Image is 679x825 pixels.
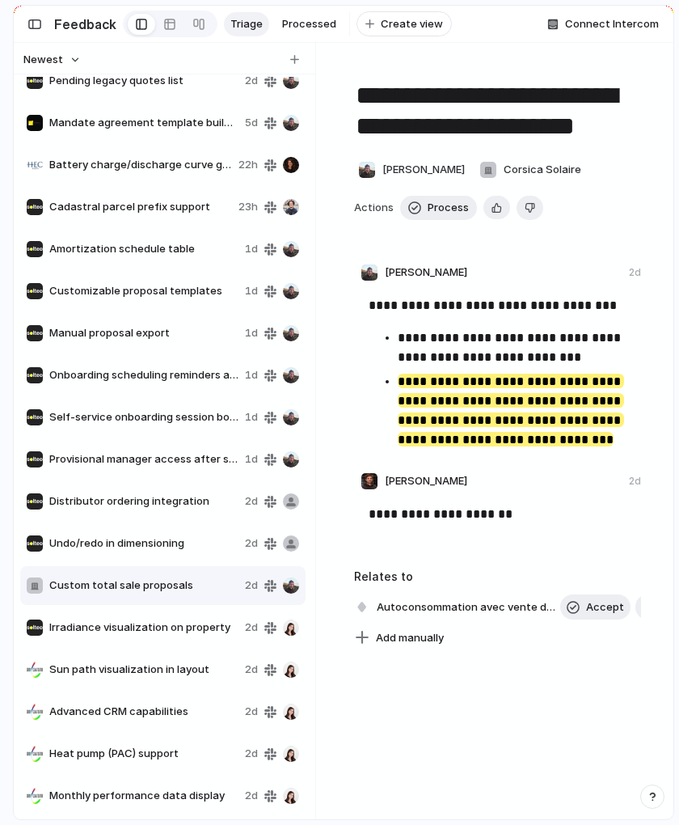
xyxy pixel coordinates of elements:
span: [PERSON_NAME] [385,473,467,489]
button: [PERSON_NAME] [354,157,469,183]
span: Autoconsommation avec vente de surplus pour la [GEOGRAPHIC_DATA] [372,596,565,619]
span: Newest [23,52,63,68]
span: [PERSON_NAME] [385,264,467,281]
button: Corsica Solaire [475,157,585,183]
span: Distributor ordering integration [49,493,238,510]
span: Actions [354,200,394,216]
span: Onboarding scheduling reminders and escalation [49,367,238,383]
div: 2d [629,265,641,280]
span: Create view [381,16,443,32]
span: Monthly performance data display [49,788,238,804]
span: 2d [245,73,258,89]
span: Irradiance visualization on property [49,620,238,636]
span: 2d [245,577,258,594]
span: 2d [245,493,258,510]
a: Triage [224,12,269,36]
div: 2d [629,474,641,489]
span: Amortization schedule table [49,241,238,257]
span: Battery charge/discharge curve graph [49,157,232,173]
span: 1d [245,451,258,467]
button: Delete [517,196,543,220]
span: Heat pump (PAC) support [49,746,238,762]
a: Processed [276,12,343,36]
button: Accept [560,594,630,620]
span: Connect Intercom [565,16,659,32]
span: 22h [238,157,258,173]
span: Cadastral parcel prefix support [49,199,232,215]
span: 2d [245,662,258,678]
span: 2d [245,788,258,804]
button: Process [400,196,477,220]
span: 2d [245,704,258,720]
button: Newest [21,49,83,70]
span: Sun path visualization in layout [49,662,238,678]
span: Provisional manager access after signature [49,451,238,467]
span: 1d [245,367,258,383]
button: Add manually [348,627,450,649]
span: Processed [282,16,336,32]
span: 2d [245,620,258,636]
span: 1d [245,241,258,257]
h2: Feedback [54,15,116,34]
span: Manual proposal export [49,325,238,341]
span: 2d [245,746,258,762]
span: Self-service onboarding session booking [49,409,238,425]
span: 1d [245,409,258,425]
span: 2d [245,535,258,552]
span: Advanced CRM capabilities [49,704,238,720]
span: Triage [230,16,263,32]
span: Mandate agreement template builder [49,115,238,131]
span: Corsica Solaire [504,162,581,178]
span: Accept [586,599,624,616]
span: Customizable proposal templates [49,283,238,299]
span: Custom total sale proposals [49,577,238,594]
span: 1d [245,283,258,299]
span: 5d [245,115,258,131]
span: 23h [238,199,258,215]
button: Connect Intercom [541,12,665,36]
span: Pending legacy quotes list [49,73,238,89]
h3: Relates to [354,568,641,585]
span: Undo/redo in dimensioning [49,535,238,552]
span: Process [428,200,469,216]
span: [PERSON_NAME] [382,162,465,178]
span: Add manually [376,630,444,646]
button: Create view [356,11,452,37]
span: 1d [245,325,258,341]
